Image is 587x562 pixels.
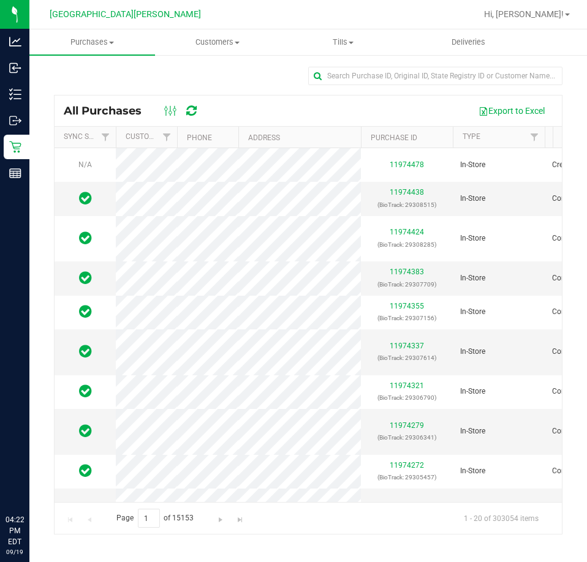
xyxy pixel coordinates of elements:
[9,114,21,127] inline-svg: Outbound
[12,464,49,501] iframe: Resource center
[96,127,116,148] a: Filter
[460,306,485,318] span: In-Store
[390,421,424,430] a: 11974279
[460,159,485,171] span: In-Store
[390,160,424,169] a: 11974478
[368,199,445,211] p: (BioTrack: 29308515)
[390,302,424,310] a: 11974355
[9,62,21,74] inline-svg: Inbound
[126,132,164,141] a: Customer
[390,461,424,470] a: 11974272
[368,432,445,443] p: (BioTrack: 29306341)
[460,346,485,358] span: In-Store
[155,29,281,55] a: Customers
[368,471,445,483] p: (BioTrack: 29305457)
[156,37,280,48] span: Customers
[212,509,230,525] a: Go to the next page
[50,9,201,20] span: [GEOGRAPHIC_DATA][PERSON_NAME]
[187,133,212,142] a: Phone
[231,509,249,525] a: Go to the last page
[79,269,92,287] span: In Sync
[79,422,92,440] span: In Sync
[454,509,548,527] span: 1 - 20 of 303054 items
[390,501,424,509] a: 11974209
[460,233,485,244] span: In-Store
[79,462,92,479] span: In Sync
[390,268,424,276] a: 11974383
[6,547,24,556] p: 09/19
[552,159,578,171] span: Created
[79,230,92,247] span: In Sync
[368,352,445,364] p: (BioTrack: 29307614)
[525,127,545,148] a: Filter
[281,37,406,48] span: Tills
[460,425,485,437] span: In-Store
[9,88,21,100] inline-svg: Inventory
[79,383,92,400] span: In Sync
[368,392,445,403] p: (BioTrack: 29306790)
[435,37,502,48] span: Deliveries
[29,29,155,55] a: Purchases
[157,127,177,148] a: Filter
[460,272,485,284] span: In-Store
[390,188,424,197] a: 11974438
[106,509,204,528] span: Page of 15153
[390,381,424,390] a: 11974321
[29,37,155,48] span: Purchases
[484,9,564,19] span: Hi, [PERSON_NAME]!
[371,133,417,142] a: Purchase ID
[138,509,160,528] input: 1
[79,343,92,360] span: In Sync
[281,29,406,55] a: Tills
[79,190,92,207] span: In Sync
[460,193,485,204] span: In-Store
[368,279,445,290] p: (BioTrack: 29307709)
[78,160,92,169] span: N/A
[471,100,553,121] button: Export to Excel
[460,465,485,477] span: In-Store
[6,514,24,547] p: 04:22 PM EDT
[9,36,21,48] inline-svg: Analytics
[368,312,445,324] p: (BioTrack: 29307156)
[390,228,424,236] a: 11974424
[248,133,280,142] a: Address
[64,132,111,141] a: Sync Status
[79,303,92,320] span: In Sync
[368,239,445,250] p: (BioTrack: 29308285)
[308,67,562,85] input: Search Purchase ID, Original ID, State Registry ID or Customer Name...
[9,167,21,179] inline-svg: Reports
[390,342,424,350] a: 11974337
[406,29,531,55] a: Deliveries
[64,104,154,118] span: All Purchases
[9,141,21,153] inline-svg: Retail
[460,386,485,397] span: In-Store
[463,132,480,141] a: Type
